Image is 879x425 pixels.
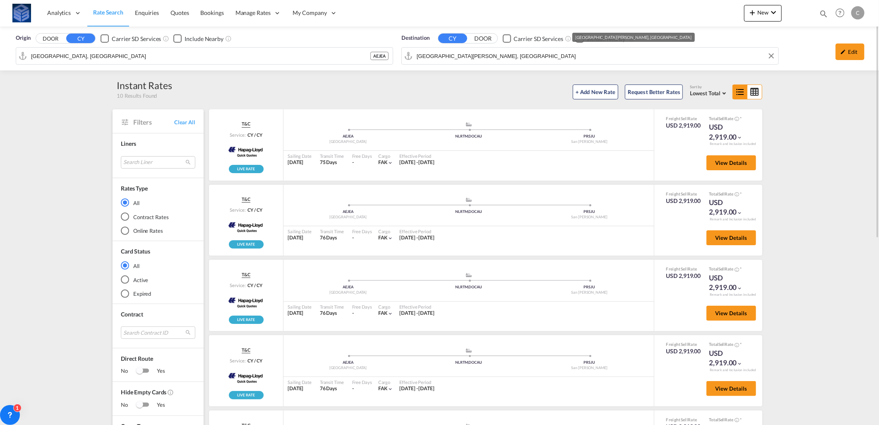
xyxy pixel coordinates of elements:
div: Sort by [690,85,728,90]
div: USD 2,919.00 [709,122,750,142]
div: San [PERSON_NAME] [529,365,650,371]
button: View Details [706,381,756,396]
span: Quotes [171,9,189,16]
button: DOOR [468,34,497,43]
div: USD 2,919.00 [666,121,701,130]
div: Transit Time [320,379,344,385]
div: CY / CY [245,282,262,288]
div: Freight Rate [666,417,701,423]
span: View Details [715,159,747,166]
div: Total Rate [709,341,750,348]
span: FAK [378,385,388,391]
md-input-container: Jebel Ali, AEJEA [16,48,393,64]
span: Bookings [201,9,224,16]
span: Hide Empty Cards [121,388,195,401]
span: Subject to Remarks [739,417,742,422]
div: AEJEA [288,134,408,139]
span: FAK [378,310,388,316]
span: My Company [293,9,327,17]
button: Spot Rates are dynamic & can fluctuate with time [733,116,739,122]
div: USD 2,919.00 [709,198,750,217]
span: Sell [681,266,688,271]
span: [DATE] - [DATE] [399,234,435,241]
div: 01 Sep 2025 - 30 Sep 2025 [399,234,435,241]
md-select: Select: Lowest Total [690,88,728,97]
div: AEJEA [288,285,408,290]
div: Rollable available [229,391,264,399]
button: DOOR [36,34,65,43]
div: Remark and Inclusion included [704,368,762,372]
div: Effective Period [399,228,435,234]
div: Sailing Date [288,153,312,159]
md-icon: icon-chevron-down [387,160,393,166]
span: FAK [378,159,388,165]
md-icon: icon-chevron-down [387,311,393,316]
div: 20 Aug 2025 - 31 Aug 2025 [399,159,435,166]
md-icon: Unchecked: Search for CY (Container Yard) services for all selected carriers.Checked : Search for... [163,35,169,42]
md-icon: icon-chevron-down [737,285,743,291]
div: PRSJU [529,209,650,215]
div: USD 2,919.00 [709,348,750,368]
div: 76 Days [320,310,344,317]
img: rpa-live-rate.png [229,240,264,249]
span: [DATE] - [DATE] [399,385,435,391]
button: Spot Rates are dynamic & can fluctuate with time [733,417,739,423]
md-icon: icon-chevron-down [737,361,743,367]
div: PRSJU [529,134,650,139]
span: Subject to Remarks [739,191,742,196]
div: Instant Rates [117,79,172,92]
md-radio-button: Expired [121,290,195,298]
md-icon: assets/icons/custom/ship-fill.svg [464,198,474,202]
span: Sell [718,266,725,271]
span: T&C [242,271,250,278]
div: Total Rate [709,191,750,198]
button: Request Better Rates [625,85,683,99]
div: Cargo [378,228,394,234]
span: Subject to Remarks [739,266,742,271]
div: Freight Rate [666,341,701,347]
md-icon: icon-chevron-down [387,386,393,392]
md-icon: assets/icons/custom/ship-fill.svg [464,348,474,353]
div: - [352,234,354,241]
div: Transit Time [320,304,344,310]
span: FAK [378,234,388,241]
div: [DATE] [288,310,312,317]
span: No [121,401,136,409]
div: [DATE] [288,385,312,392]
div: Transit Time [320,228,344,234]
div: Cargo [378,304,394,310]
div: Sailing Date [288,228,312,234]
img: rpa-live-rate.png [229,165,264,173]
span: Analytics [47,9,71,17]
div: [DATE] [288,234,312,241]
md-input-container: San Juan, PRSJU [402,48,778,64]
div: Free Days [352,379,372,385]
span: Subject to Remarks [739,342,742,347]
div: Include Nearby [185,35,223,43]
span: Clear All [174,118,195,126]
div: Remark and Inclusion included [704,292,762,297]
div: [GEOGRAPHIC_DATA] [288,139,408,145]
md-checkbox: Checkbox No Ink [503,34,563,43]
md-checkbox: Checkbox No Ink [173,34,223,43]
div: - [352,159,354,166]
div: Freight Rate [666,191,701,197]
div: Remark and Inclusion included [704,217,762,222]
div: - [352,385,354,392]
span: New [747,9,778,16]
div: Effective Period [399,304,435,310]
div: C [851,6,865,19]
div: [GEOGRAPHIC_DATA][PERSON_NAME], [GEOGRAPHIC_DATA] [576,33,692,42]
div: NLRTM,DOCAU [408,209,529,215]
span: T&C [242,347,250,353]
span: Sell [681,116,688,121]
span: Contract [121,311,143,318]
div: 76 Days [320,385,344,392]
span: Enquiries [135,9,159,16]
input: Search by Port [31,50,370,62]
div: AEJEA [288,209,408,215]
div: Carrier SD Services [514,35,563,43]
div: Free Days [352,228,372,234]
span: Subject to Remarks [739,116,742,121]
md-icon: assets/icons/custom/ship-fill.svg [464,122,474,126]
